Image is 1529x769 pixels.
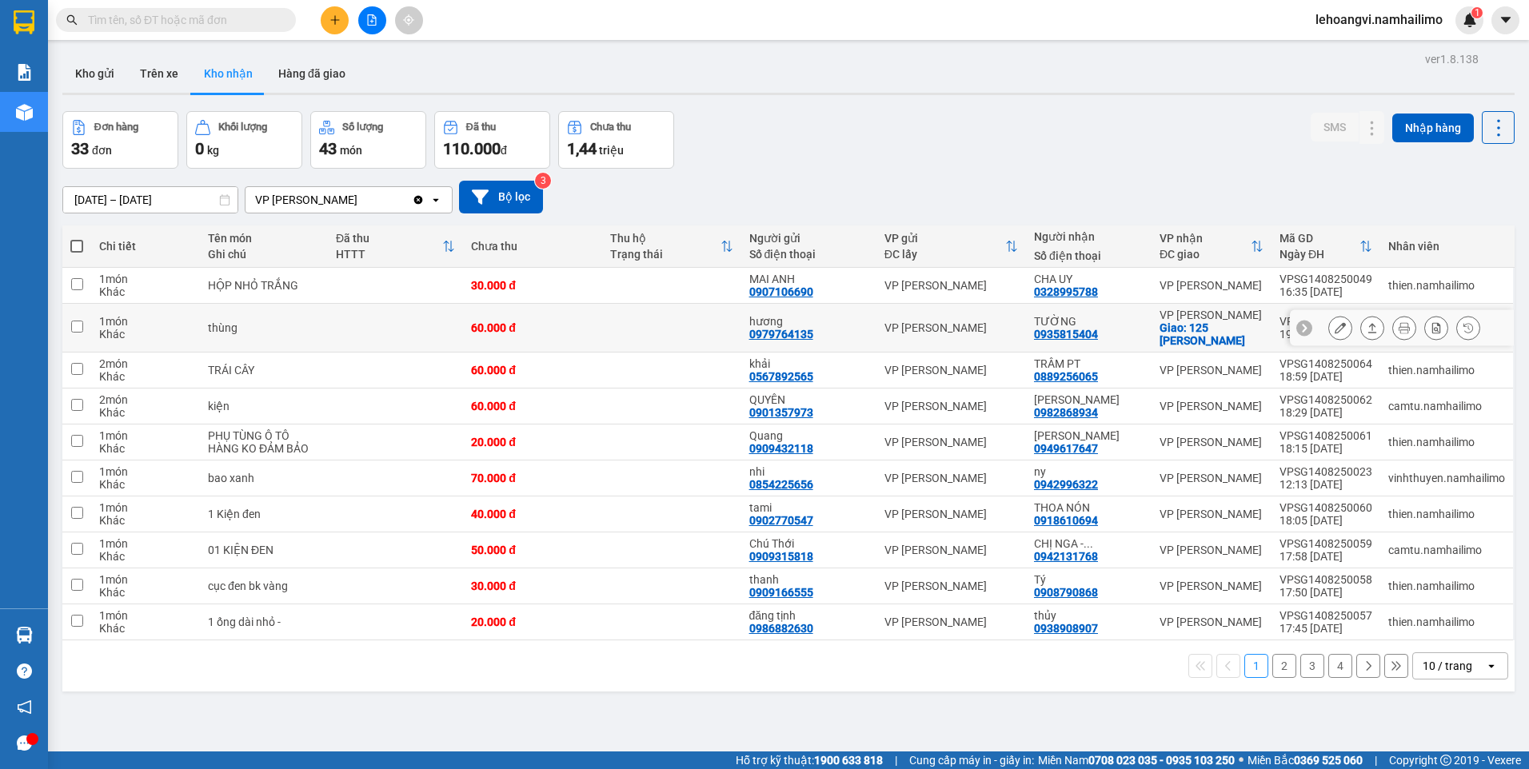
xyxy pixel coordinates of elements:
div: 01 KIỆN ĐEN [208,544,320,556]
div: VP [PERSON_NAME] [884,436,1018,448]
div: VPSG1408250057 [1279,609,1372,622]
div: 50.000 đ [471,544,594,556]
div: 10 / trang [1423,658,1472,674]
div: Khác [99,478,192,491]
div: VPSG1408250049 [1279,273,1372,285]
div: VP nhận [1160,232,1251,245]
div: 0935815404 [1034,328,1098,341]
div: 0567892565 [749,370,813,383]
span: file-add [366,14,377,26]
div: PHỤ TÙNG Ô TÔ [208,429,320,442]
div: VPSG1408250064 [1279,357,1372,370]
div: Khác [99,586,192,599]
div: Chưa thu [590,122,631,133]
div: VP [PERSON_NAME] [1160,508,1264,520]
span: đ [501,144,507,157]
th: Toggle SortBy [328,225,463,268]
span: search [66,14,78,26]
sup: 1 [1471,7,1483,18]
div: 18:59 [DATE] [1279,370,1372,383]
span: Miền Bắc [1248,751,1363,769]
span: Cung cấp máy in - giấy in: [909,751,1034,769]
div: vinhthuyen.namhailimo [1388,472,1505,484]
div: Khác [99,550,192,563]
span: 43 [319,139,337,158]
div: bao xanh [208,472,320,484]
div: 18:15 [DATE] [1279,442,1372,455]
button: SMS [1311,113,1359,141]
span: message [17,735,32,751]
button: Nhập hàng [1392,114,1474,142]
svg: open [429,193,442,206]
div: Quang [749,429,868,442]
div: 0979764135 [749,328,813,341]
div: 2 món [99,357,192,370]
div: 1 món [99,609,192,622]
div: VP [PERSON_NAME] [1160,580,1264,592]
div: Thu hộ [610,232,721,245]
div: thien.namhailimo [1388,279,1505,292]
span: Hỗ trợ kỹ thuật: [736,751,883,769]
th: Toggle SortBy [1272,225,1380,268]
strong: 0369 525 060 [1294,754,1363,767]
div: HỘP NHỎ TRẮNG [208,279,320,292]
div: 1 món [99,501,192,514]
div: Giao hàng [1360,316,1384,340]
button: Số lượng43món [310,111,426,169]
div: ĐC giao [1160,248,1251,261]
div: thien.namhailimo [1388,364,1505,377]
div: 1 món [99,465,192,478]
div: Chú Thới [749,537,868,550]
span: aim [403,14,414,26]
input: Select a date range. [63,187,238,213]
span: plus [329,14,341,26]
svg: open [1485,659,1498,672]
div: THOA NÓN [1034,501,1144,514]
span: 0 [195,139,204,158]
div: Số lượng [342,122,383,133]
div: Tý [1034,573,1144,586]
sup: 3 [535,173,551,189]
button: 1 [1244,654,1268,678]
div: thien.namhailimo [1388,580,1505,592]
div: VP [PERSON_NAME] [884,580,1018,592]
button: plus [321,6,349,34]
div: 0949617647 [1034,442,1098,455]
button: aim [395,6,423,34]
div: 30.000 đ [471,580,594,592]
button: Chưa thu1,44 triệu [558,111,674,169]
div: 0889256065 [1034,370,1098,383]
div: VP [PERSON_NAME] [1160,309,1264,321]
span: copyright [1440,755,1451,766]
div: VPSG1408250023 [1279,465,1372,478]
div: VPSG1408250062 [1279,393,1372,406]
div: Người gửi [749,232,868,245]
div: VP [PERSON_NAME] [884,472,1018,484]
img: warehouse-icon [16,104,33,121]
input: Tìm tên, số ĐT hoặc mã đơn [88,11,277,29]
div: 0902770547 [749,514,813,527]
div: Ngày ĐH [1279,248,1359,261]
div: 16:35 [DATE] [1279,285,1372,298]
div: VPSG1408250058 [1279,573,1372,586]
div: cục đen bk vàng [208,580,320,592]
div: 1 món [99,273,192,285]
div: đăng tịnh [749,609,868,622]
div: VPSG1408250060 [1279,501,1372,514]
div: Khác [99,370,192,383]
div: nhi [749,465,868,478]
div: 20.000 đ [471,436,594,448]
img: warehouse-icon [16,627,33,643]
div: 18:29 [DATE] [1279,406,1372,419]
div: Số điện thoại [749,248,868,261]
img: logo-vxr [14,10,34,34]
div: VP [PERSON_NAME] [884,508,1018,520]
div: Số điện thoại [1034,249,1144,262]
button: 2 [1272,654,1296,678]
div: tami [749,501,868,514]
div: VP [PERSON_NAME] [1160,616,1264,628]
div: thủy [1034,609,1144,622]
div: 0909166555 [749,586,813,599]
div: 20.000 đ [471,616,594,628]
button: Trên xe [127,54,191,93]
